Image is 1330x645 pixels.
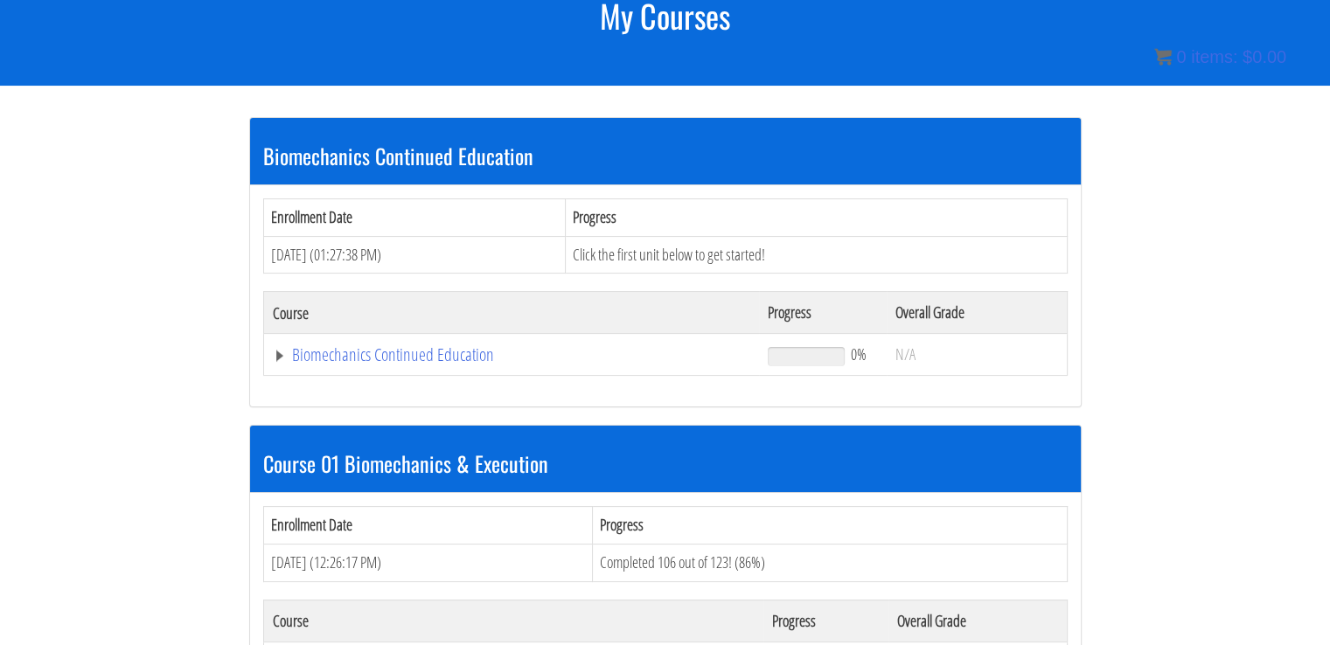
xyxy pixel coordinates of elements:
th: Overall Grade [888,600,1067,642]
h3: Biomechanics Continued Education [263,144,1068,167]
th: Progress [566,198,1067,236]
th: Overall Grade [887,292,1067,334]
th: Course [263,600,763,642]
a: Biomechanics Continued Education [273,346,751,364]
h3: Course 01 Biomechanics & Execution [263,452,1068,475]
td: Completed 106 out of 123! (86%) [593,544,1067,581]
bdi: 0.00 [1243,47,1286,66]
span: 0% [851,344,867,364]
th: Course [263,292,759,334]
span: $ [1243,47,1252,66]
td: [DATE] (01:27:38 PM) [263,236,566,274]
td: [DATE] (12:26:17 PM) [263,544,593,581]
th: Progress [763,600,888,642]
td: Click the first unit below to get started! [566,236,1067,274]
th: Enrollment Date [263,198,566,236]
th: Enrollment Date [263,507,593,544]
a: 0 items: $0.00 [1154,47,1286,66]
th: Progress [593,507,1067,544]
td: N/A [887,334,1067,376]
span: items: [1191,47,1237,66]
img: icon11.png [1154,48,1172,66]
span: 0 [1176,47,1186,66]
th: Progress [759,292,886,334]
